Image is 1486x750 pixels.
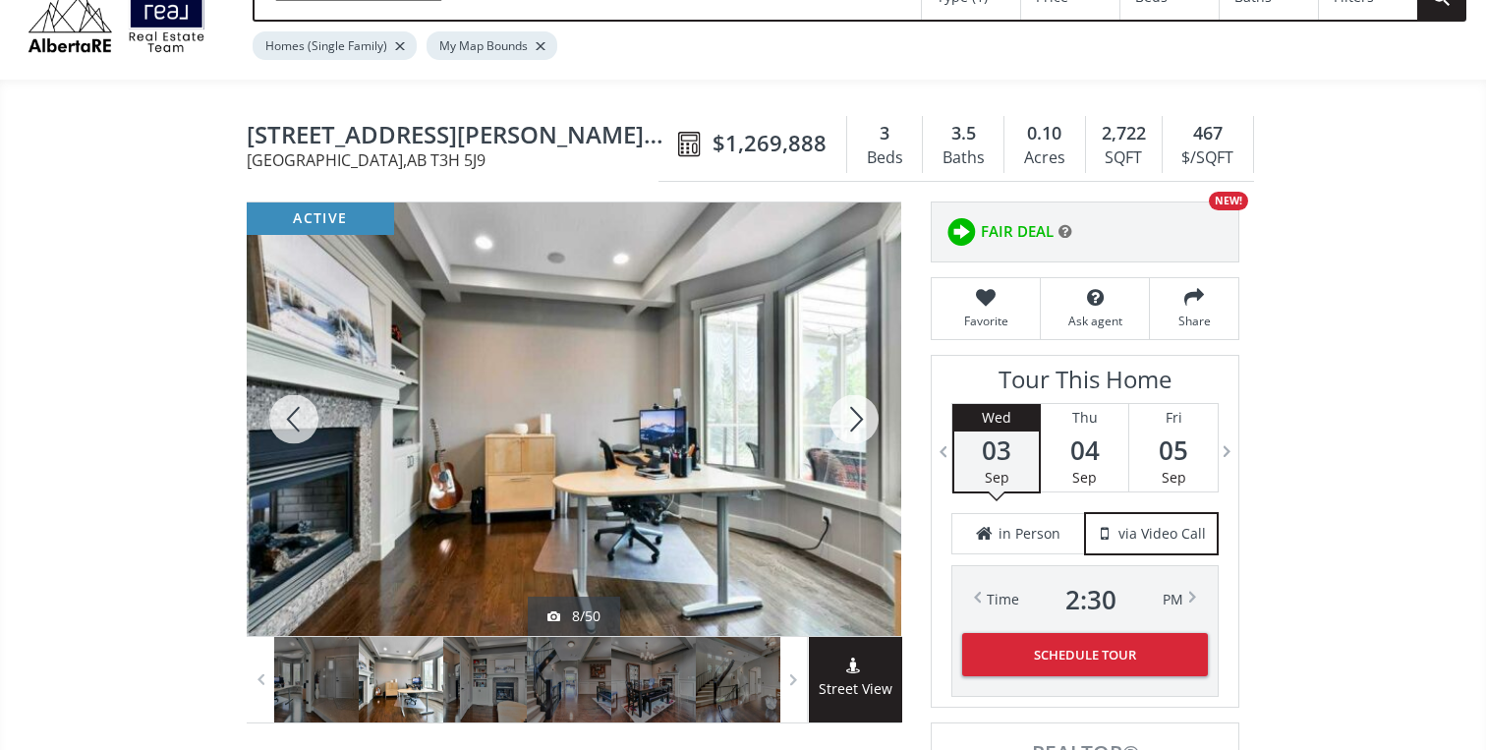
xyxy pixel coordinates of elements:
span: Sep [1072,468,1097,487]
div: Baths [933,144,994,173]
div: Thu [1041,404,1128,432]
div: 3 [857,121,912,146]
span: in Person [999,524,1060,544]
div: NEW! [1209,192,1248,210]
span: 04 [1041,436,1128,464]
div: SQFT [1096,144,1152,173]
div: active [247,202,394,235]
div: Acres [1014,144,1074,173]
span: Share [1160,313,1229,329]
div: 467 [1172,121,1243,146]
span: via Video Call [1118,524,1206,544]
div: Wed [954,404,1039,432]
div: Fri [1129,404,1218,432]
span: Sep [1162,468,1186,487]
div: Time PM [987,586,1183,613]
span: 03 [954,436,1039,464]
span: 05 [1129,436,1218,464]
span: Ask agent [1051,313,1139,329]
div: Beds [857,144,912,173]
span: Street View [809,678,902,701]
div: 3.5 [933,121,994,146]
div: $/SQFT [1172,144,1243,173]
span: 64 Aspen Meadows Green SW [247,122,668,152]
div: 0.10 [1014,121,1074,146]
div: 8/50 [547,606,600,626]
span: 2,722 [1102,121,1146,146]
span: 2 : 30 [1065,586,1116,613]
h3: Tour This Home [951,366,1219,403]
img: rating icon [942,212,981,252]
div: 64 Aspen Meadows Green SW Calgary, AB T3H 5J9 - Photo 8 of 50 [247,202,901,636]
button: Schedule Tour [962,633,1208,676]
div: Homes (Single Family) [253,31,417,60]
span: [GEOGRAPHIC_DATA] , AB T3H 5J9 [247,152,668,168]
span: Sep [985,468,1009,487]
span: Favorite [942,313,1030,329]
span: $1,269,888 [713,128,827,158]
div: My Map Bounds [427,31,557,60]
span: FAIR DEAL [981,221,1054,242]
